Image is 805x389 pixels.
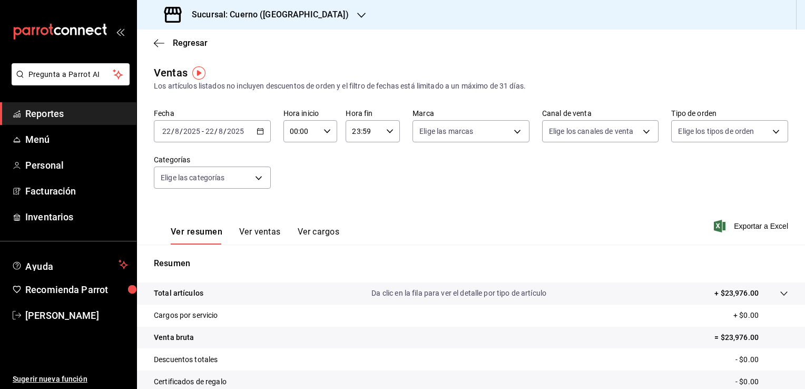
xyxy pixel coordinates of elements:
[371,288,546,299] p: Da clic en la fila para ver el detalle por tipo de artículo
[733,310,788,321] p: + $0.00
[205,127,214,135] input: --
[25,160,64,171] font: Personal
[12,63,130,85] button: Pregunta a Parrot AI
[214,127,218,135] span: /
[154,156,271,163] label: Categorías
[154,81,788,92] div: Los artículos listados no incluyen descuentos de orden y el filtro de fechas está limitado a un m...
[183,8,349,21] h3: Sucursal: Cuerno ([GEOGRAPHIC_DATA])
[671,110,788,117] label: Tipo de orden
[154,38,208,48] button: Regresar
[183,127,201,135] input: ----
[154,310,218,321] p: Cargos por servicio
[716,220,788,232] button: Exportar a Excel
[239,227,281,245] button: Ver ventas
[154,332,194,343] p: Venta bruta
[25,258,114,271] span: Ayuda
[218,127,223,135] input: --
[419,126,473,137] span: Elige las marcas
[735,354,788,365] p: - $0.00
[28,69,113,80] span: Pregunta a Parrot AI
[25,186,76,197] font: Facturación
[25,108,64,119] font: Reportes
[227,127,244,135] input: ----
[154,376,227,387] p: Certificados de regalo
[678,126,754,137] span: Elige los tipos de orden
[171,227,222,237] font: Ver resumen
[13,375,87,383] font: Sugerir nueva función
[154,257,788,270] p: Resumen
[413,110,529,117] label: Marca
[180,127,183,135] span: /
[25,211,73,222] font: Inventarios
[116,27,124,36] button: open_drawer_menu
[154,288,203,299] p: Total artículos
[542,110,659,117] label: Canal de venta
[734,222,788,230] font: Exportar a Excel
[223,127,227,135] span: /
[298,227,340,245] button: Ver cargos
[171,227,339,245] div: Pestañas de navegación
[25,284,108,295] font: Recomienda Parrot
[174,127,180,135] input: --
[202,127,204,135] span: -
[25,310,99,321] font: [PERSON_NAME]
[7,76,130,87] a: Pregunta a Parrot AI
[346,110,400,117] label: Hora fin
[25,134,50,145] font: Menú
[154,354,218,365] p: Descuentos totales
[549,126,633,137] span: Elige los canales de venta
[154,65,188,81] div: Ventas
[714,288,759,299] p: + $23,976.00
[154,110,271,117] label: Fecha
[192,66,205,80] img: Marcador de información sobre herramientas
[161,172,225,183] span: Elige las categorías
[735,376,788,387] p: - $0.00
[171,127,174,135] span: /
[162,127,171,135] input: --
[173,38,208,48] span: Regresar
[714,332,788,343] p: = $23,976.00
[283,110,338,117] label: Hora inicio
